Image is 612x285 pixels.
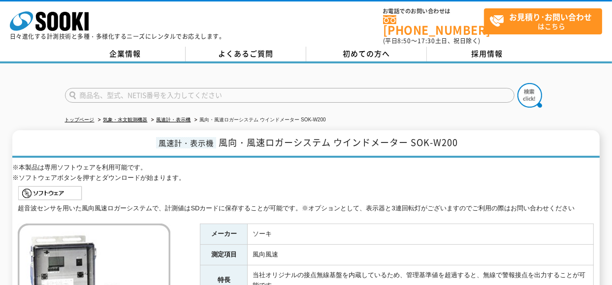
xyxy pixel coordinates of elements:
[248,245,594,265] td: 風向風速
[65,47,186,61] a: 企業情報
[200,224,248,245] th: メーカー
[18,203,594,214] div: 超音波センサを用いた風向風速ロガーシステムで、計測値はSDカードに保存することが可能です。※オプションとして、表示器と3連回転灯がございますのでご利用の際はお問い合わせください
[219,136,458,149] span: 風向・風速ロガーシステム ウインドメーター SOK-W200
[383,8,484,14] span: お電話でのお問い合わせは
[427,47,548,61] a: 採用情報
[193,115,326,125] li: 風向・風速ロガーシステム ウインドメーター SOK-W200
[418,36,435,45] span: 17:30
[200,245,248,265] th: 測定項目
[65,88,515,103] input: 商品名、型式、NETIS番号を入力してください
[12,173,600,183] p: ※ソフトウェアボタンを押すとダウンロードが始まります。
[18,185,83,201] img: sidemenu_btn_software_pc.gif
[248,224,594,245] td: ソーキ
[157,117,191,122] a: 風速計・表示機
[103,117,148,122] a: 気象・水文観測機器
[489,9,602,33] span: はこちら
[306,47,427,61] a: 初めての方へ
[383,36,481,45] span: (平日 ～ 土日、祝日除く)
[510,11,592,23] strong: お見積り･お問い合わせ
[484,8,602,34] a: お見積り･お問い合わせはこちら
[186,47,306,61] a: よくあるご質問
[10,33,225,39] p: 日々進化する計測技術と多種・多様化するニーズにレンタルでお応えします。
[398,36,412,45] span: 8:50
[65,117,95,122] a: トップページ
[156,137,216,148] span: 風速計・表示機
[12,163,600,173] p: ※本製品は専用ソフトウェアを利用可能です。
[517,83,542,108] img: btn_search.png
[383,15,484,35] a: [PHONE_NUMBER]
[343,48,390,59] span: 初めての方へ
